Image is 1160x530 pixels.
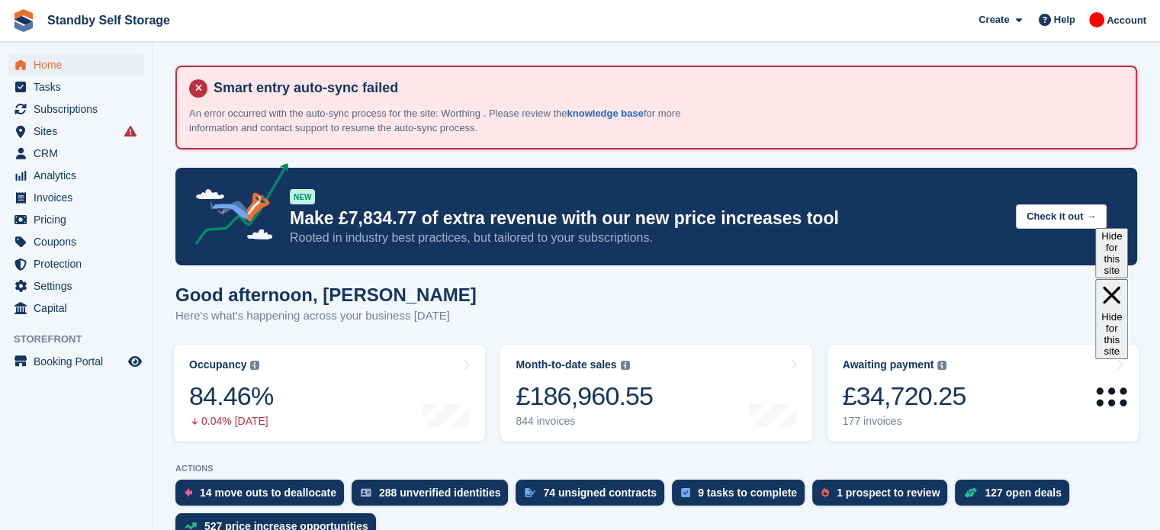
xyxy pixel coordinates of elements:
[812,480,955,513] a: 1 prospect to review
[8,275,144,297] a: menu
[34,253,125,275] span: Protection
[8,187,144,208] a: menu
[8,143,144,164] a: menu
[843,415,966,428] div: 177 invoices
[8,297,144,319] a: menu
[175,307,477,325] p: Here's what's happening across your business [DATE]
[189,381,273,412] div: 84.46%
[185,522,197,529] img: price_increase_opportunities-93ffe204e8149a01c8c9dc8f82e8f89637d9d84a8eef4429ea346261dce0b2c0.svg
[937,361,946,370] img: icon-info-grey-7440780725fd019a000dd9b08b2336e03edf1995a4989e88bcd33f0948082b44.svg
[174,345,485,442] a: Occupancy 84.46% 0.04% [DATE]
[175,464,1137,474] p: ACTIONS
[8,351,144,372] a: menu
[34,165,125,186] span: Analytics
[516,381,653,412] div: £186,960.55
[1107,13,1146,28] span: Account
[8,54,144,75] a: menu
[8,253,144,275] a: menu
[567,108,643,119] a: knowledge base
[1054,12,1075,27] span: Help
[837,487,940,499] div: 1 prospect to review
[379,487,501,499] div: 288 unverified identities
[34,209,125,230] span: Pricing
[516,358,616,371] div: Month-to-date sales
[500,345,811,442] a: Month-to-date sales £186,960.55 844 invoices
[978,12,1009,27] span: Create
[124,125,137,137] i: Smart entry sync failures have occurred
[34,231,125,252] span: Coupons
[843,358,934,371] div: Awaiting payment
[8,231,144,252] a: menu
[8,209,144,230] a: menu
[827,345,1139,442] a: Awaiting payment £34,720.25 177 invoices
[34,98,125,120] span: Subscriptions
[1016,204,1107,230] button: Check it out →
[8,76,144,98] a: menu
[352,480,516,513] a: 288 unverified identities
[34,275,125,297] span: Settings
[14,332,152,347] span: Storefront
[182,163,289,250] img: price-adjustments-announcement-icon-8257ccfd72463d97f412b2fc003d46551f7dbcb40ab6d574587a9cd5c0d94...
[34,76,125,98] span: Tasks
[821,488,829,497] img: prospect-51fa495bee0391a8d652442698ab0144808aea92771e9ea1ae160a38d050c398.svg
[681,488,690,497] img: task-75834270c22a3079a89374b754ae025e5fb1db73e45f91037f5363f120a921f8.svg
[525,488,535,497] img: contract_signature_icon-13c848040528278c33f63329250d36e43548de30e8caae1d1a13099fd9432cc5.svg
[290,230,1004,246] p: Rooted in industry best practices, but tailored to your subscriptions.
[985,487,1061,499] div: 127 open deals
[8,120,144,142] a: menu
[126,352,144,371] a: Preview store
[290,189,315,204] div: NEW
[516,480,672,513] a: 74 unsigned contracts
[34,120,125,142] span: Sites
[34,297,125,319] span: Capital
[34,54,125,75] span: Home
[250,361,259,370] img: icon-info-grey-7440780725fd019a000dd9b08b2336e03edf1995a4989e88bcd33f0948082b44.svg
[175,284,477,305] h1: Good afternoon, [PERSON_NAME]
[964,487,977,498] img: deal-1b604bf984904fb50ccaf53a9ad4b4a5d6e5aea283cecdc64d6e3604feb123c2.svg
[200,487,336,499] div: 14 move outs to deallocate
[955,480,1076,513] a: 127 open deals
[698,487,797,499] div: 9 tasks to complete
[12,9,35,32] img: stora-icon-8386f47178a22dfd0bd8f6a31ec36ba5ce8667c1dd55bd0f319d3a0aa187defe.svg
[8,98,144,120] a: menu
[34,351,125,372] span: Booking Portal
[1089,12,1104,27] img: Aaron Winter
[185,488,192,497] img: move_outs_to_deallocate_icon-f764333ba52eb49d3ac5e1228854f67142a1ed5810a6f6cc68b1a99e826820c5.svg
[189,106,723,136] p: An error occurred with the auto-sync process for the site: Worthing . Please review the for more ...
[207,79,1123,97] h4: Smart entry auto-sync failed
[361,488,371,497] img: verify_identity-adf6edd0f0f0b5bbfe63781bf79b02c33cf7c696d77639b501bdc392416b5a36.svg
[843,381,966,412] div: £34,720.25
[8,165,144,186] a: menu
[543,487,657,499] div: 74 unsigned contracts
[621,361,630,370] img: icon-info-grey-7440780725fd019a000dd9b08b2336e03edf1995a4989e88bcd33f0948082b44.svg
[34,187,125,208] span: Invoices
[41,8,176,33] a: Standby Self Storage
[672,480,812,513] a: 9 tasks to complete
[34,143,125,164] span: CRM
[189,415,273,428] div: 0.04% [DATE]
[175,480,352,513] a: 14 move outs to deallocate
[290,207,1004,230] p: Make £7,834.77 of extra revenue with our new price increases tool
[516,415,653,428] div: 844 invoices
[189,358,246,371] div: Occupancy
